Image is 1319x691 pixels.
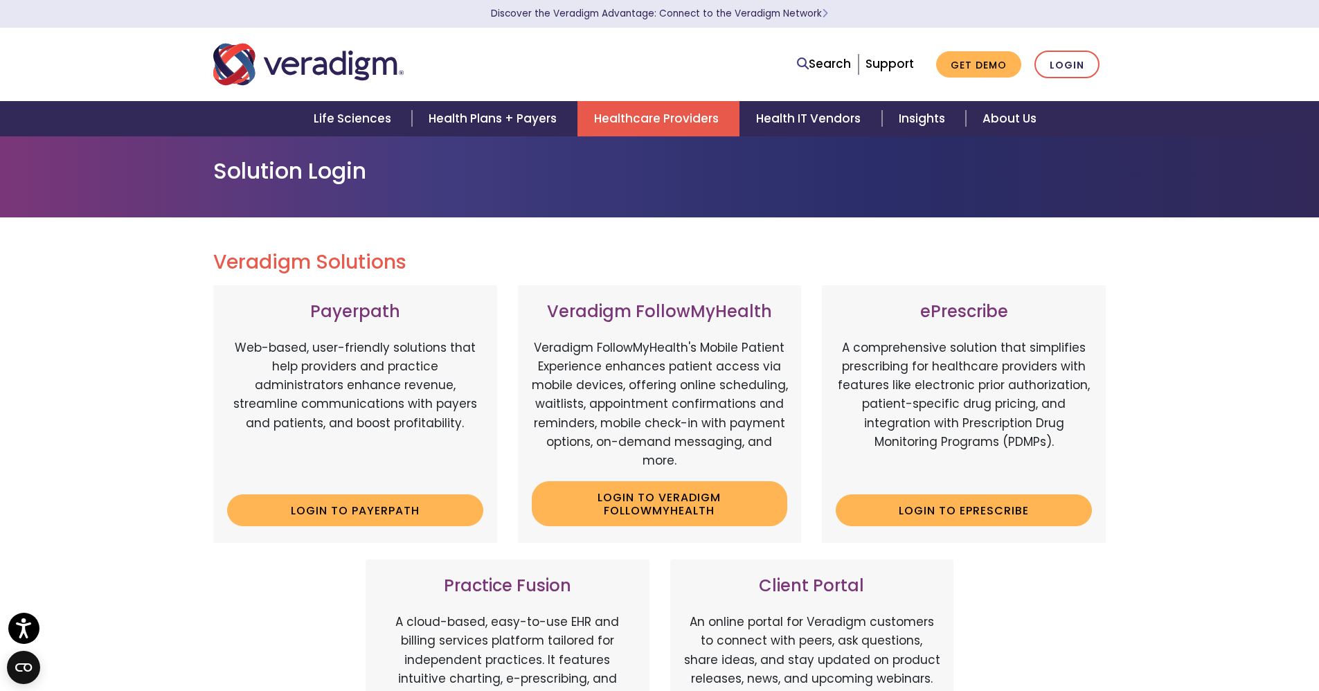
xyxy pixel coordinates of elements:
a: Healthcare Providers [577,101,739,136]
a: Insights [882,101,966,136]
span: Learn More [822,7,828,20]
a: Login to Veradigm FollowMyHealth [532,481,788,526]
a: Get Demo [936,51,1021,78]
h2: Veradigm Solutions [213,251,1106,274]
a: Login to Payerpath [227,494,483,526]
h3: Payerpath [227,302,483,322]
a: Health IT Vendors [739,101,881,136]
a: Health Plans + Payers [412,101,577,136]
a: Search [797,55,851,73]
a: Support [865,55,914,72]
p: A comprehensive solution that simplifies prescribing for healthcare providers with features like ... [836,339,1092,484]
button: Open CMP widget [7,651,40,684]
a: Login to ePrescribe [836,494,1092,526]
a: Discover the Veradigm Advantage: Connect to the Veradigm NetworkLearn More [491,7,828,20]
a: Life Sciences [297,101,412,136]
p: Veradigm FollowMyHealth's Mobile Patient Experience enhances patient access via mobile devices, o... [532,339,788,470]
h3: Veradigm FollowMyHealth [532,302,788,322]
h1: Solution Login [213,158,1106,184]
iframe: Drift Chat Widget [1053,591,1302,674]
h3: Practice Fusion [379,576,636,596]
img: Veradigm logo [213,42,404,87]
a: Login [1034,51,1100,79]
p: Web-based, user-friendly solutions that help providers and practice administrators enhance revenu... [227,339,483,484]
h3: ePrescribe [836,302,1092,322]
h3: Client Portal [684,576,940,596]
a: About Us [966,101,1053,136]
